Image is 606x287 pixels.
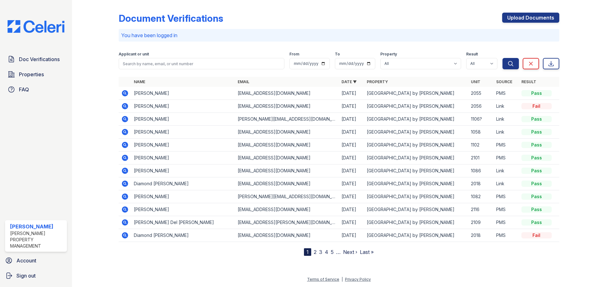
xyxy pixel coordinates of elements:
[343,249,357,255] a: Next ›
[314,249,317,255] a: 2
[521,181,552,187] div: Pass
[5,53,67,66] a: Doc Verifications
[364,87,468,100] td: [GEOGRAPHIC_DATA] by [PERSON_NAME]
[131,113,235,126] td: [PERSON_NAME]
[131,229,235,242] td: Diamond [PERSON_NAME]
[468,152,494,164] td: 2101
[131,190,235,203] td: [PERSON_NAME]
[131,164,235,177] td: [PERSON_NAME]
[468,113,494,126] td: 1106?
[335,52,340,57] label: To
[134,79,145,84] a: Name
[339,190,364,203] td: [DATE]
[468,126,494,139] td: 1058
[521,193,552,200] div: Pass
[235,87,339,100] td: [EMAIL_ADDRESS][DOMAIN_NAME]
[235,203,339,216] td: [EMAIL_ADDRESS][DOMAIN_NAME]
[339,229,364,242] td: [DATE]
[131,139,235,152] td: [PERSON_NAME]
[494,126,519,139] td: Link
[5,83,67,96] a: FAQ
[339,87,364,100] td: [DATE]
[339,100,364,113] td: [DATE]
[494,113,519,126] td: Link
[339,203,364,216] td: [DATE]
[364,113,468,126] td: [GEOGRAPHIC_DATA] by [PERSON_NAME]
[364,190,468,203] td: [GEOGRAPHIC_DATA] by [PERSON_NAME]
[521,142,552,148] div: Pass
[131,126,235,139] td: [PERSON_NAME]
[235,164,339,177] td: [EMAIL_ADDRESS][DOMAIN_NAME]
[235,190,339,203] td: [PERSON_NAME][EMAIL_ADDRESS][DOMAIN_NAME]
[339,164,364,177] td: [DATE]
[468,229,494,242] td: 2018
[468,100,494,113] td: 2056
[3,20,69,33] img: CE_Logo_Blue-a8612792a0a2168367f1c8372b55b34899dd931a85d93a1a3d3e32e68fde9ad4.png
[521,155,552,161] div: Pass
[304,248,311,256] div: 1
[342,277,343,282] div: |
[380,52,397,57] label: Property
[342,79,357,84] a: Date ▼
[339,152,364,164] td: [DATE]
[235,229,339,242] td: [EMAIL_ADDRESS][DOMAIN_NAME]
[3,269,69,282] a: Sign out
[468,87,494,100] td: 2055
[319,249,322,255] a: 3
[521,90,552,96] div: Pass
[521,232,552,238] div: Fail
[521,103,552,109] div: Fail
[364,139,468,152] td: [GEOGRAPHIC_DATA] by [PERSON_NAME]
[494,100,519,113] td: Link
[235,139,339,152] td: [EMAIL_ADDRESS][DOMAIN_NAME]
[16,257,36,264] span: Account
[364,164,468,177] td: [GEOGRAPHIC_DATA] by [PERSON_NAME]
[494,177,519,190] td: Link
[496,79,512,84] a: Source
[468,164,494,177] td: 1086
[119,52,149,57] label: Applicant or unit
[3,254,69,267] a: Account
[468,190,494,203] td: 1082
[235,152,339,164] td: [EMAIL_ADDRESS][DOMAIN_NAME]
[364,100,468,113] td: [GEOGRAPHIC_DATA] by [PERSON_NAME]
[494,152,519,164] td: PMS
[521,79,536,84] a: Result
[364,177,468,190] td: [GEOGRAPHIC_DATA] by [PERSON_NAME]
[121,32,557,39] p: You have been logged in
[494,190,519,203] td: PMS
[339,113,364,126] td: [DATE]
[521,129,552,135] div: Pass
[521,219,552,226] div: Pass
[494,139,519,152] td: PMS
[468,139,494,152] td: 1102
[521,168,552,174] div: Pass
[235,113,339,126] td: [PERSON_NAME][EMAIL_ADDRESS][DOMAIN_NAME]
[16,272,36,279] span: Sign out
[521,116,552,122] div: Pass
[5,68,67,81] a: Properties
[235,177,339,190] td: [EMAIL_ADDRESS][DOMAIN_NAME]
[364,203,468,216] td: [GEOGRAPHIC_DATA] by [PERSON_NAME]
[235,216,339,229] td: [EMAIL_ADDRESS][PERSON_NAME][DOMAIN_NAME]
[468,216,494,229] td: 2109
[494,87,519,100] td: PMS
[325,249,328,255] a: 4
[10,223,64,230] div: [PERSON_NAME]
[131,177,235,190] td: Diamond [PERSON_NAME]
[19,86,29,93] span: FAQ
[19,71,44,78] span: Properties
[468,203,494,216] td: 2116
[19,55,60,63] span: Doc Verifications
[345,277,371,282] a: Privacy Policy
[367,79,388,84] a: Property
[494,216,519,229] td: PMS
[131,152,235,164] td: [PERSON_NAME]
[360,249,374,255] a: Last »
[521,206,552,213] div: Pass
[364,126,468,139] td: [GEOGRAPHIC_DATA] by [PERSON_NAME]
[468,177,494,190] td: 2018
[238,79,249,84] a: Email
[119,58,284,69] input: Search by name, email, or unit number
